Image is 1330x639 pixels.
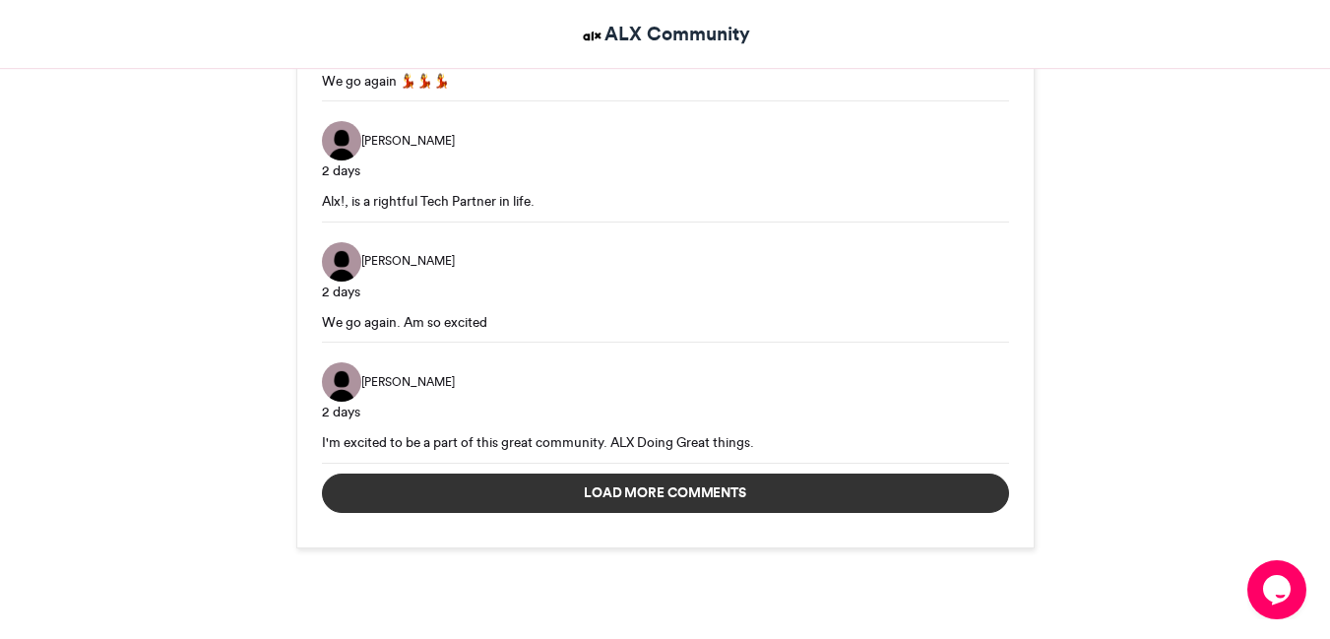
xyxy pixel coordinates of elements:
span: [PERSON_NAME] [361,373,455,391]
span: [PERSON_NAME] [361,132,455,150]
div: Alx!, is a rightful Tech Partner in life. [322,191,1009,211]
div: 2 days [322,402,1009,422]
button: Load more comments [322,474,1009,513]
div: I'm excited to be a part of this great community. ALX Doing Great things. [322,432,1009,452]
img: ALX Community [580,24,604,48]
img: Duodu [322,121,361,160]
div: 2 days [322,160,1009,181]
a: ALX Community [580,20,750,48]
img: DORIS [322,242,361,282]
div: 2 days [322,282,1009,302]
img: Martha [322,362,361,402]
iframe: chat widget [1247,560,1310,619]
div: We go again. Am so excited [322,312,1009,332]
div: We go again 💃💃💃 [322,71,1009,91]
span: [PERSON_NAME] [361,252,455,270]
